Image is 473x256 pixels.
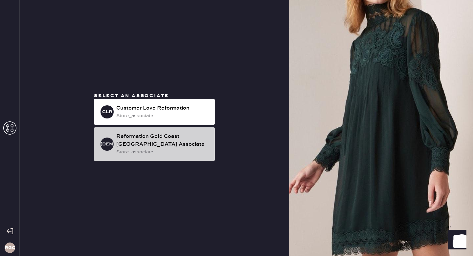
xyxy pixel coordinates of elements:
[101,142,114,146] h3: [DEMOGRAPHIC_DATA]
[116,112,210,119] div: store_associate
[94,93,169,99] span: Select an associate
[116,104,210,112] div: Customer Love Reformation
[116,133,210,148] div: Reformation Gold Coast [GEOGRAPHIC_DATA] Associate
[5,245,15,250] h3: RGCC
[442,226,470,255] iframe: Front Chat
[102,110,112,114] h3: CLR
[116,148,210,156] div: store_associate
